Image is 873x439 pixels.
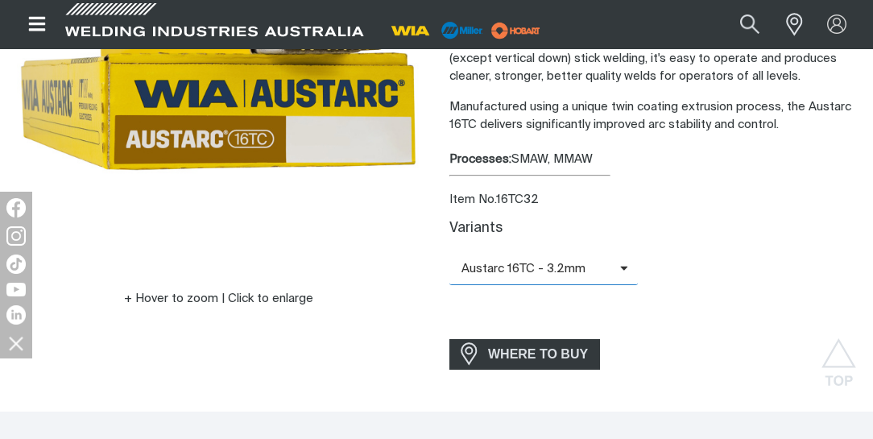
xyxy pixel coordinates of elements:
[6,283,26,296] img: YouTube
[486,19,545,43] img: miller
[449,98,860,135] p: Manufactured using a unique twin coating extrusion process, the Austarc 16TC delivers significant...
[449,153,511,165] strong: Processes:
[821,338,857,375] button: Scroll to top
[722,6,777,43] button: Search products
[449,222,503,235] label: Variants
[449,191,860,209] div: Item No. 16TC32
[6,305,26,325] img: LinkedIn
[6,255,26,274] img: TikTok
[449,14,860,86] p: Relied upon by Australia's welding industry, the Austarc 16TC is the preferred electrode in [GEOG...
[486,24,545,36] a: miller
[449,260,620,279] span: Austarc 16TC - 3.2mm
[449,339,600,369] a: WHERE TO BUY
[6,198,26,217] img: Facebook
[6,226,26,246] img: Instagram
[478,342,598,367] span: WHERE TO BUY
[2,329,30,357] img: hide socials
[449,151,860,169] div: SMAW, MMAW
[702,6,777,43] input: Product name or item number...
[114,289,323,309] button: Hover to zoom | Click to enlarge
